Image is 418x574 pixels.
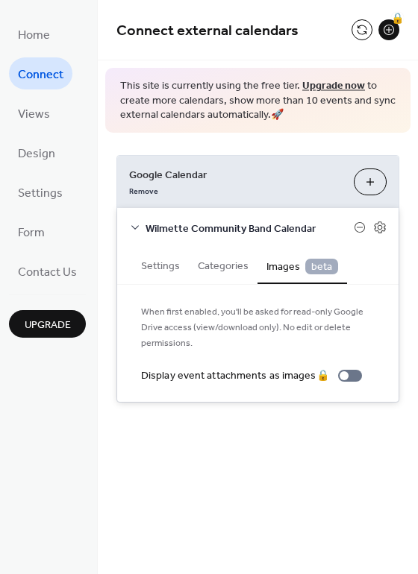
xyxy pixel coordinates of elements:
[266,259,338,275] span: Images
[132,247,189,282] button: Settings
[120,79,396,123] span: This site is currently using the free tier. to create more calendars, show more than 10 events an...
[9,215,54,247] a: Form
[129,167,342,183] span: Google Calendar
[9,57,72,89] a: Connect
[18,103,50,126] span: Views
[9,97,59,129] a: Views
[302,76,365,96] a: Upgrade now
[18,142,55,165] span: Design
[305,259,338,274] span: beta
[116,16,299,45] span: Connect external calendars
[258,247,347,284] button: Images beta
[18,24,50,47] span: Home
[9,310,86,338] button: Upgrade
[18,182,63,205] span: Settings
[9,255,86,287] a: Contact Us
[9,18,59,50] a: Home
[141,303,375,350] span: When first enabled, you'll be asked for read-only Google Drive access (view/download only). No ed...
[129,186,158,196] span: Remove
[9,176,72,208] a: Settings
[18,261,77,284] span: Contact Us
[25,318,71,333] span: Upgrade
[146,221,354,236] span: Wilmette Community Band Calendar
[189,247,258,282] button: Categories
[9,136,64,168] a: Design
[18,221,45,245] span: Form
[18,63,63,86] span: Connect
